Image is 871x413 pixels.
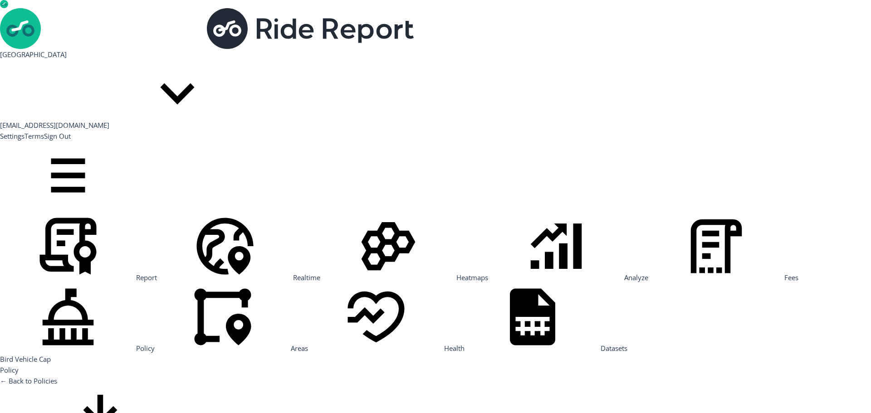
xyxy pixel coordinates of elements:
a: Datasets [465,344,627,353]
a: Health [308,344,465,353]
img: Ride Report [207,8,414,49]
a: Fees [648,273,798,282]
a: Areas [155,344,308,353]
a: Terms [24,131,44,141]
button: Sign Out [44,131,71,141]
a: Analyze [488,273,648,282]
a: Realtime [157,273,320,282]
a: Heatmaps [320,273,488,282]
